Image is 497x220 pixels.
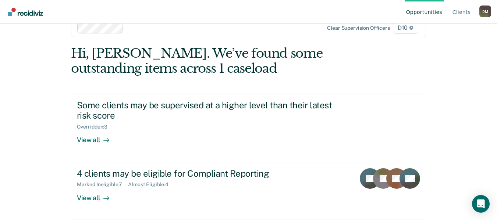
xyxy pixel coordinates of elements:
div: D M [479,6,491,17]
a: 4 clients may be eligible for Compliant ReportingMarked Ineligible:7Almost Eligible:4View all [71,162,426,220]
div: 4 clients may be eligible for Compliant Reporting [77,168,335,179]
div: Almost Eligible : 4 [128,181,174,188]
span: D10 [393,22,418,34]
div: Hi, [PERSON_NAME]. We’ve found some outstanding items across 1 caseload [71,46,355,76]
div: Marked Ineligible : 7 [77,181,128,188]
a: Some clients may be supervised at a higher level than their latest risk scoreOverridden:3View all [71,94,426,162]
img: Recidiviz [8,8,43,16]
div: View all [77,188,118,202]
div: Overridden : 3 [77,124,113,130]
div: Clear supervision officers [327,25,390,31]
div: View all [77,130,118,144]
div: Open Intercom Messenger [472,195,490,213]
div: Some clients may be supervised at a higher level than their latest risk score [77,100,335,121]
button: Profile dropdown button [479,6,491,17]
